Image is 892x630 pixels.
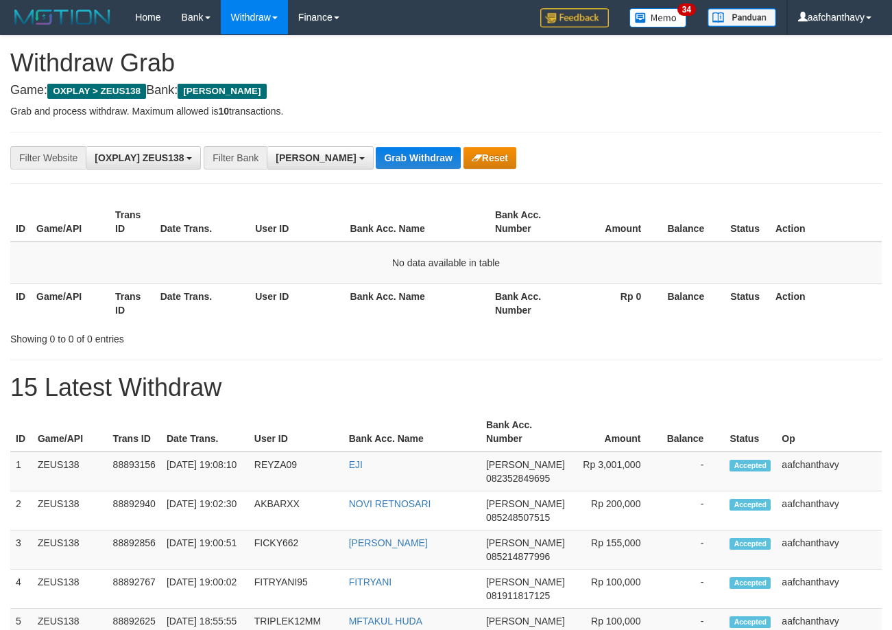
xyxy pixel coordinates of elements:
span: Copy 082352849695 to clipboard [486,473,550,484]
span: [OXPLAY] ZEUS138 [95,152,184,163]
th: Date Trans. [155,283,250,323]
button: [PERSON_NAME] [267,146,373,170]
th: Rp 0 [568,283,662,323]
th: Trans ID [108,412,161,452]
img: Feedback.jpg [540,8,609,27]
th: Date Trans. [161,412,249,452]
span: [PERSON_NAME] [486,498,565,509]
button: Reset [463,147,516,169]
th: Bank Acc. Name [345,283,490,323]
th: Status [725,283,770,323]
td: - [661,570,724,609]
td: 1 [10,452,32,491]
img: MOTION_logo.png [10,7,114,27]
td: aafchanthavy [776,452,882,491]
th: Balance [662,283,725,323]
div: Filter Website [10,146,86,170]
span: Accepted [730,538,771,550]
td: ZEUS138 [32,491,108,530]
td: [DATE] 19:08:10 [161,452,249,491]
th: Status [724,412,776,452]
th: Trans ID [110,283,155,323]
img: panduan.png [708,8,776,27]
span: [PERSON_NAME] [486,616,565,627]
span: Accepted [730,460,771,471]
td: aafchanthavy [776,570,882,609]
td: 88892856 [108,530,161,570]
td: ZEUS138 [32,570,108,609]
td: Rp 200,000 [570,491,661,530]
td: [DATE] 19:02:30 [161,491,249,530]
span: Copy 085214877996 to clipboard [486,551,550,562]
td: 4 [10,570,32,609]
strong: 10 [218,106,229,117]
th: Bank Acc. Number [490,202,568,242]
th: Balance [661,412,724,452]
button: [OXPLAY] ZEUS138 [86,146,201,170]
span: [PERSON_NAME] [486,459,565,470]
td: 88892940 [108,491,161,530]
th: Bank Acc. Number [490,283,568,323]
a: FITRYANI [349,576,392,587]
h1: Withdraw Grab [10,49,882,77]
th: Op [776,412,882,452]
th: Bank Acc. Number [481,412,570,452]
td: - [661,530,724,570]
td: [DATE] 19:00:51 [161,530,249,570]
td: aafchanthavy [776,530,882,570]
th: Amount [568,202,662,242]
th: Bank Acc. Name [343,412,481,452]
td: 88893156 [108,452,161,491]
span: 34 [677,3,696,16]
h1: 15 Latest Withdraw [10,374,882,401]
td: ZEUS138 [32,530,108,570]
th: Balance [662,202,725,242]
td: - [661,491,724,530]
a: NOVI RETNOSARI [349,498,431,509]
th: Action [770,202,882,242]
th: Game/API [32,412,108,452]
td: Rp 100,000 [570,570,661,609]
th: User ID [250,283,344,323]
span: OXPLAY > ZEUS138 [47,84,146,99]
td: [DATE] 19:00:02 [161,570,249,609]
p: Grab and process withdraw. Maximum allowed is transactions. [10,104,882,118]
span: Accepted [730,499,771,511]
td: 3 [10,530,32,570]
th: Action [770,283,882,323]
span: Accepted [730,577,771,589]
span: [PERSON_NAME] [486,576,565,587]
span: [PERSON_NAME] [276,152,356,163]
td: FITRYANI95 [249,570,343,609]
th: Status [725,202,770,242]
th: Game/API [31,283,110,323]
th: User ID [250,202,344,242]
span: Copy 081911817125 to clipboard [486,590,550,601]
span: Copy 085248507515 to clipboard [486,512,550,523]
td: 88892767 [108,570,161,609]
th: Date Trans. [155,202,250,242]
td: Rp 3,001,000 [570,452,661,491]
td: 2 [10,491,32,530]
th: Amount [570,412,661,452]
img: Button%20Memo.svg [629,8,687,27]
button: Grab Withdraw [376,147,460,169]
th: ID [10,412,32,452]
td: No data available in table [10,242,882,284]
div: Filter Bank [204,146,267,170]
a: [PERSON_NAME] [349,537,428,548]
td: aafchanthavy [776,491,882,530]
a: MFTAKUL HUDA [349,616,422,627]
th: Bank Acc. Name [345,202,490,242]
td: FICKY662 [249,530,343,570]
td: ZEUS138 [32,452,108,491]
th: ID [10,202,31,242]
h4: Game: Bank: [10,84,882,97]
td: - [661,452,724,491]
span: [PERSON_NAME] [178,84,266,99]
th: Trans ID [110,202,155,242]
span: [PERSON_NAME] [486,537,565,548]
td: Rp 155,000 [570,530,661,570]
td: AKBARXX [249,491,343,530]
span: Accepted [730,616,771,628]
